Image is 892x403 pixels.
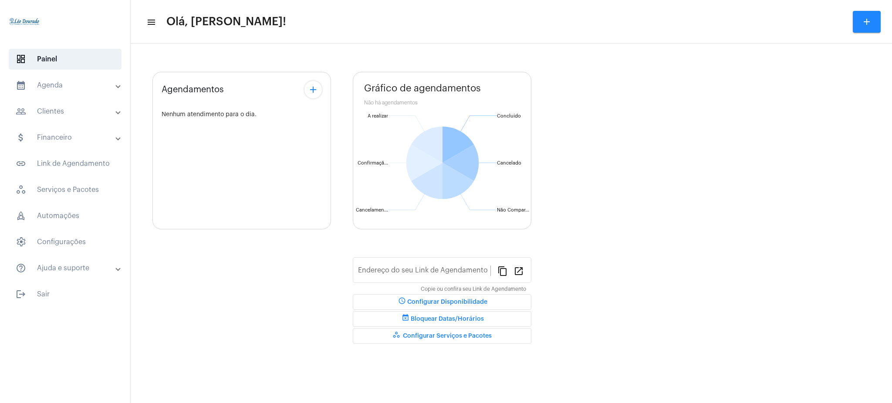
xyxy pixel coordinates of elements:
[400,316,484,322] span: Bloquear Datas/Horários
[358,161,388,166] text: Confirmaçã...
[353,311,531,327] button: Bloquear Datas/Horários
[497,114,521,118] text: Concluído
[16,211,26,221] span: sidenav icon
[397,299,487,305] span: Configurar Disponibilidade
[9,205,122,226] span: Automações
[358,268,490,276] input: Link
[497,265,508,276] mat-icon: content_copy
[497,208,529,212] text: Não Compar...
[308,84,318,95] mat-icon: add
[16,54,26,64] span: sidenav icon
[9,284,122,305] span: Sair
[162,85,224,94] span: Agendamentos
[7,4,42,39] img: 4c910ca3-f26c-c648-53c7-1a2041c6e520.jpg
[9,153,122,174] span: Link de Agendamento
[392,333,492,339] span: Configurar Serviços e Pacotes
[16,106,116,117] mat-panel-title: Clientes
[497,161,521,165] text: Cancelado
[400,314,411,324] mat-icon: event_busy
[353,328,531,344] button: Configurar Serviços e Pacotes
[16,106,26,117] mat-icon: sidenav icon
[5,75,130,96] mat-expansion-panel-header: sidenav iconAgenda
[162,111,322,118] div: Nenhum atendimento para o dia.
[364,83,481,94] span: Gráfico de agendamentos
[353,294,531,310] button: Configurar Disponibilidade
[16,263,26,273] mat-icon: sidenav icon
[5,101,130,122] mat-expansion-panel-header: sidenav iconClientes
[16,132,26,143] mat-icon: sidenav icon
[9,49,122,70] span: Painel
[16,158,26,169] mat-icon: sidenav icon
[16,80,26,91] mat-icon: sidenav icon
[368,114,388,118] text: A realizar
[16,263,116,273] mat-panel-title: Ajuda e suporte
[16,185,26,195] span: sidenav icon
[5,258,130,279] mat-expansion-panel-header: sidenav iconAjuda e suporte
[9,232,122,252] span: Configurações
[5,127,130,148] mat-expansion-panel-header: sidenav iconFinanceiro
[356,208,388,212] text: Cancelamen...
[392,331,403,341] mat-icon: workspaces_outlined
[16,289,26,299] mat-icon: sidenav icon
[166,15,286,29] span: Olá, [PERSON_NAME]!
[16,132,116,143] mat-panel-title: Financeiro
[9,179,122,200] span: Serviços e Pacotes
[514,265,524,276] mat-icon: open_in_new
[421,286,526,292] mat-hint: Copie ou confira seu Link de Agendamento
[16,237,26,247] span: sidenav icon
[397,297,407,307] mat-icon: schedule
[146,17,155,27] mat-icon: sidenav icon
[862,17,872,27] mat-icon: add
[16,80,116,91] mat-panel-title: Agenda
